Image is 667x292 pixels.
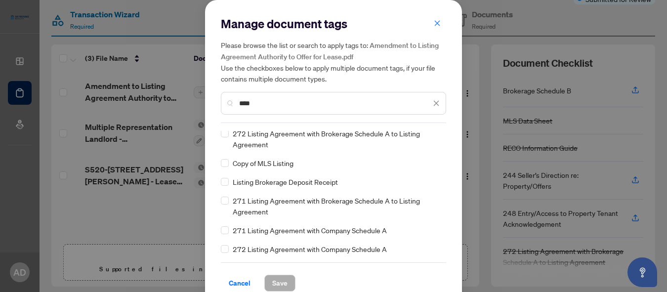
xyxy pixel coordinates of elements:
[233,244,387,254] span: 272 Listing Agreement with Company Schedule A
[221,275,258,292] button: Cancel
[627,257,657,287] button: Open asap
[221,40,446,84] h5: Please browse the list or search to apply tags to: Use the checkboxes below to apply multiple doc...
[233,176,338,187] span: Listing Brokerage Deposit Receipt
[233,195,440,217] span: 271 Listing Agreement with Brokerage Schedule A to Listing Agreement
[233,158,293,168] span: Copy of MLS Listing
[264,275,295,292] button: Save
[233,225,387,236] span: 271 Listing Agreement with Company Schedule A
[229,275,250,291] span: Cancel
[233,128,440,150] span: 272 Listing Agreement with Brokerage Schedule A to Listing Agreement
[434,20,441,27] span: close
[433,100,440,107] span: close
[221,16,446,32] h2: Manage document tags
